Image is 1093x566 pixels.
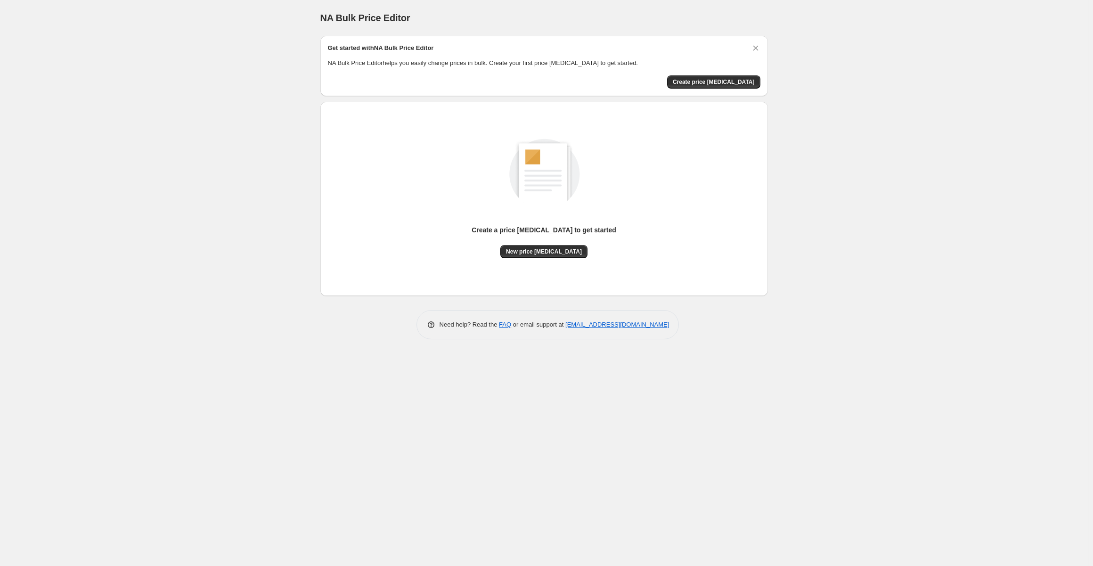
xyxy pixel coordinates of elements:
[673,78,755,86] span: Create price [MEDICAL_DATA]
[499,321,511,328] a: FAQ
[511,321,565,328] span: or email support at
[328,58,760,68] p: NA Bulk Price Editor helps you easily change prices in bulk. Create your first price [MEDICAL_DAT...
[472,225,616,235] p: Create a price [MEDICAL_DATA] to get started
[667,75,760,89] button: Create price change job
[440,321,499,328] span: Need help? Read the
[506,248,582,255] span: New price [MEDICAL_DATA]
[328,43,434,53] h2: Get started with NA Bulk Price Editor
[751,43,760,53] button: Dismiss card
[320,13,410,23] span: NA Bulk Price Editor
[565,321,669,328] a: [EMAIL_ADDRESS][DOMAIN_NAME]
[500,245,587,258] button: New price [MEDICAL_DATA]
